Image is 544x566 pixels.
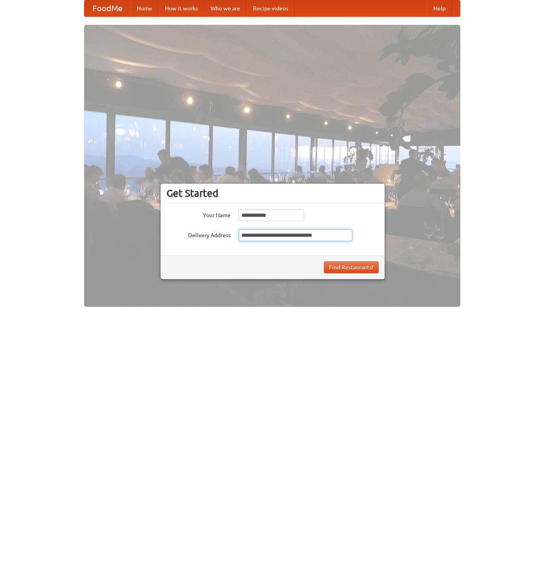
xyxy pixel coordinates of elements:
a: FoodMe [84,0,130,16]
a: How it works [159,0,204,16]
label: Delivery Address [167,229,231,239]
a: Help [427,0,452,16]
h3: Get Started [167,187,379,199]
a: Recipe videos [247,0,295,16]
button: Find Restaurants! [324,261,379,273]
label: Your Name [167,209,231,219]
a: Home [130,0,159,16]
a: Who we are [204,0,247,16]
